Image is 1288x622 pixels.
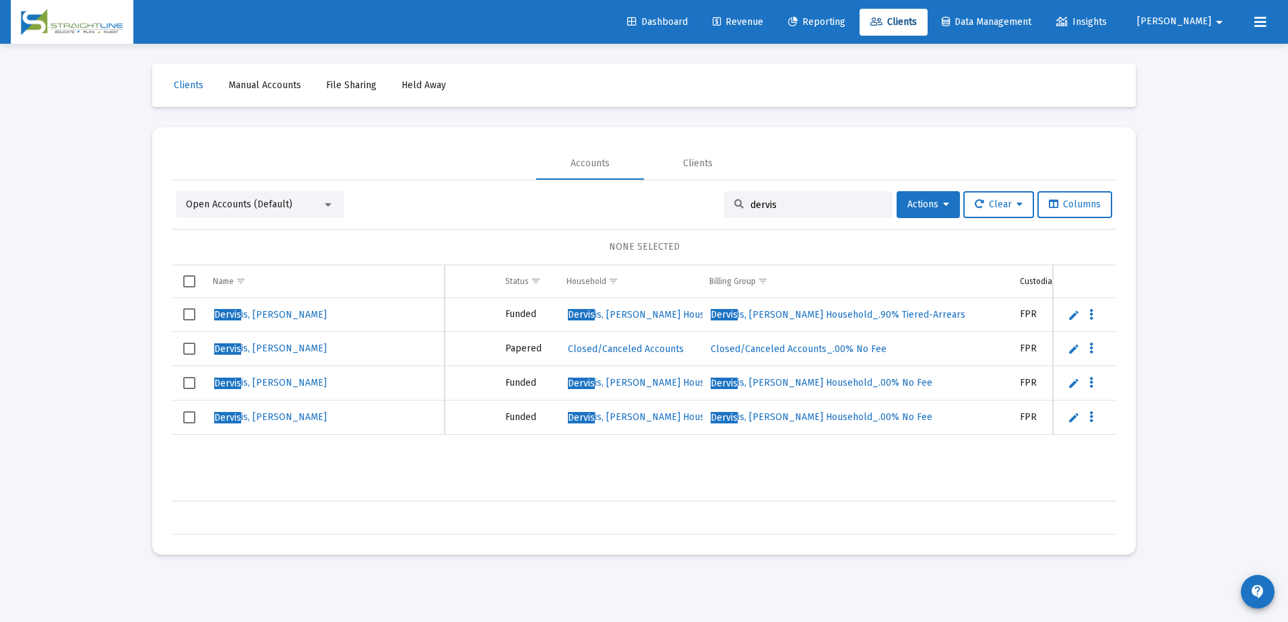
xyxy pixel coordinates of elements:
span: is, [PERSON_NAME] Household [568,377,730,388]
span: Show filter options for column 'Status' [531,276,541,286]
div: Select row [183,343,195,355]
span: is, [PERSON_NAME] [214,343,327,354]
span: is, [PERSON_NAME] [214,411,327,423]
button: Clear [963,191,1034,218]
span: Closed/Canceled Accounts [568,343,684,355]
a: Edit [1068,309,1080,321]
a: Insights [1045,9,1118,36]
a: Data Management [931,9,1042,36]
a: Closed/Canceled Accounts_.00% No Fee [709,339,888,359]
td: FPR [1013,400,1090,434]
a: Dervisis, [PERSON_NAME] Household_.00% No Fee [709,407,934,427]
button: Actions [897,191,960,218]
td: FPR [1013,366,1090,401]
div: Select row [183,411,195,423]
span: Show filter options for column 'Name' [236,276,246,286]
a: Clients [163,72,214,99]
span: is, [PERSON_NAME] Household_.00% No Fee [711,377,932,388]
a: Dervisis, [PERSON_NAME] [213,305,328,325]
a: Dervisis, [PERSON_NAME] [213,373,328,393]
a: Dervisis, [PERSON_NAME] Household [567,407,731,427]
div: Clients [683,157,713,170]
span: Data Management [942,16,1031,28]
a: Dashboard [616,9,699,36]
span: Reporting [788,16,845,28]
input: Search [750,199,882,211]
a: Dervisis, [PERSON_NAME] Household [567,373,731,393]
button: Columns [1037,191,1112,218]
span: is, [PERSON_NAME] Household [568,309,730,320]
span: Dervis [214,412,241,423]
a: Dervisis, [PERSON_NAME] Household_.00% No Fee [709,373,934,393]
a: Dervisis, [PERSON_NAME] [213,407,328,427]
a: Edit [1068,411,1080,423]
span: Dashboard [627,16,688,28]
span: Dervis [568,309,595,320]
td: FPR [1013,298,1090,332]
span: Open Accounts (Default) [186,199,292,210]
button: [PERSON_NAME] [1121,8,1244,35]
span: Dervis [711,378,738,389]
img: Dashboard [21,9,123,36]
span: Dervis [214,343,241,355]
div: Household [567,276,606,287]
a: Manual Accounts [218,72,312,99]
div: Billing Group [709,276,756,287]
span: Insights [1056,16,1107,28]
div: Select row [183,377,195,389]
div: Name [213,276,234,287]
td: Column Status [498,265,560,298]
div: Custodian [1020,276,1057,287]
div: Funded [505,411,553,424]
div: Funded [505,376,553,390]
div: Accounts [571,157,610,170]
span: Dervis [711,309,738,320]
span: Dervis [568,412,595,423]
a: Revenue [702,9,774,36]
span: File Sharing [326,79,377,91]
a: Dervisis, [PERSON_NAME] [213,339,328,359]
span: is, [PERSON_NAME] Household [568,411,730,423]
span: Dervis [214,309,241,320]
span: Columns [1049,199,1101,210]
a: Dervisis, [PERSON_NAME] Household [567,305,731,325]
span: Dervis [568,378,595,389]
span: Show filter options for column 'Household' [608,276,618,286]
a: Edit [1068,343,1080,355]
span: Clients [174,79,203,91]
div: Papered [505,342,553,355]
a: Clients [860,9,928,36]
span: Closed/Canceled Accounts_.00% No Fee [711,343,887,355]
a: Held Away [391,72,457,99]
span: is, [PERSON_NAME] Household_.00% No Fee [711,411,932,423]
div: Select all [183,275,195,287]
a: Closed/Canceled Accounts [567,339,685,359]
span: Revenue [713,16,763,28]
div: Status [505,276,529,287]
span: Show filter options for column 'Billing Group' [758,276,768,286]
td: Column Household [560,265,703,298]
a: File Sharing [315,72,387,99]
div: Select row [183,308,195,320]
a: Dervisis, [PERSON_NAME] Household_.90% Tiered-Arrears [709,305,967,325]
span: Held Away [401,79,446,91]
mat-icon: arrow_drop_down [1211,9,1227,36]
div: NONE SELECTED [183,240,1105,254]
td: Column Custodian [1013,265,1090,298]
span: is, [PERSON_NAME] [214,309,327,320]
span: [PERSON_NAME] [1137,16,1211,28]
span: is, [PERSON_NAME] [214,377,327,388]
span: Actions [907,199,949,210]
span: Manual Accounts [228,79,301,91]
td: Column Name [206,265,445,298]
span: Dervis [711,412,738,423]
td: FPR [1013,332,1090,366]
a: Edit [1068,377,1080,389]
mat-icon: contact_support [1250,584,1266,600]
span: Clients [870,16,917,28]
td: Column Billing Group [703,265,1013,298]
span: Clear [975,199,1023,210]
span: is, [PERSON_NAME] Household_.90% Tiered-Arrears [711,309,965,320]
div: Data grid [172,265,1116,534]
span: Dervis [214,378,241,389]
